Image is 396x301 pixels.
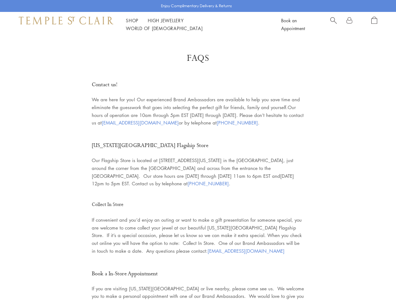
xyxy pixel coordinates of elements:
span: Our Flagship Store is located at [STREET_ADDRESS][US_STATE] in the [GEOGRAPHIC_DATA], just around... [92,157,294,187]
h2: Contact us! [92,80,305,90]
a: Search [330,17,337,32]
img: Temple St. Clair [19,17,113,24]
a: [PHONE_NUMBER] [188,180,229,187]
span: . [188,180,230,187]
a: [EMAIL_ADDRESS][DOMAIN_NAME] [102,119,179,126]
h1: FAQs [25,53,371,64]
nav: Main navigation [126,17,267,32]
a: High JewelleryHigh Jewellery [148,17,184,24]
h2: [US_STATE][GEOGRAPHIC_DATA] Flagship Store [92,140,305,151]
a: ShopShop [126,17,138,24]
p: Enjoy Complimentary Delivery & Returns [161,3,232,9]
a: World of [DEMOGRAPHIC_DATA]World of [DEMOGRAPHIC_DATA] [126,25,203,31]
a: [EMAIL_ADDRESS][DOMAIN_NAME] [208,248,285,254]
a: [PHONE_NUMBER] [217,119,258,126]
h3: Collect In Store [92,200,305,209]
h2: Book a In-Store Appointment [92,269,305,279]
span: If convenient and you’d enjoy an outing or want to make a gift presentation for someone special, ... [92,217,302,254]
a: Open Shopping Bag [371,17,377,32]
a: Book an Appointment [281,17,305,31]
p: We are here for you! Our experienced Brand Ambassadors are available to help you save time and el... [92,96,305,127]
